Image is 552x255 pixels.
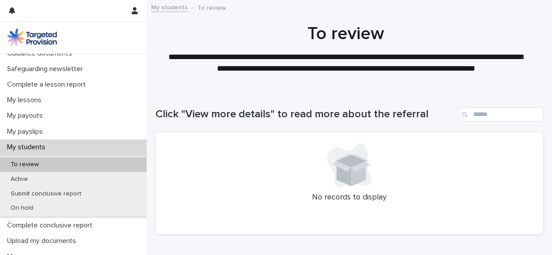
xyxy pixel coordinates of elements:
p: Active [4,175,35,183]
p: Complete conclusive report [4,221,100,230]
p: Upload my documents [4,237,83,245]
p: To review [4,161,46,168]
h1: Click "View more details" to read more about the referral [156,108,455,121]
p: Complete a lesson report [4,80,93,89]
p: Guidance documents [4,49,79,58]
p: My students [4,143,52,151]
h1: To review [156,23,536,44]
p: My payouts [4,112,50,120]
p: No records to display [166,193,532,203]
input: Search [459,108,543,122]
img: M5nRWzHhSzIhMunXDL62 [7,28,57,46]
a: My students [151,2,188,12]
p: My lessons [4,96,48,104]
p: On hold [4,204,40,212]
p: To review [197,2,226,12]
p: Submit conclusive report [4,190,88,198]
p: Safeguarding newsletter [4,65,90,73]
p: My payslips [4,127,50,136]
